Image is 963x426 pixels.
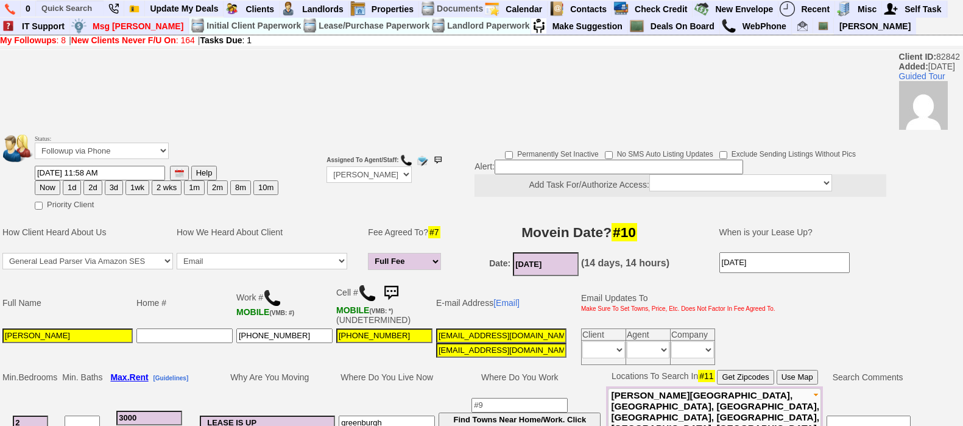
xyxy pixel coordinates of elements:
[548,18,628,34] a: Make Suggestion
[191,166,217,180] button: Help
[1,279,135,327] td: Full Name
[437,368,602,386] td: Where Do You Work
[1,214,175,250] td: How Client Heard About Us
[302,18,317,34] img: docs.png
[297,1,349,17] a: Landlords
[471,398,568,413] input: #9
[612,223,637,241] span: #10
[130,372,149,382] span: Rent
[37,1,104,16] input: Quick Search
[88,18,189,34] a: Msg [PERSON_NAME]
[326,157,398,163] b: Assigned To Agent/Staff:
[336,305,393,315] b: Verizon Wireless
[153,375,188,382] b: [Guidelines]
[432,154,444,166] img: sms.png
[629,18,644,34] img: chalkboard.png
[358,284,376,302] img: call.png
[489,258,510,268] b: Date:
[337,368,437,386] td: Where Do You Live Now
[200,35,242,45] b: Tasks Due
[823,368,912,386] td: Search Comments
[612,371,818,381] nobr: Locations To Search In
[646,18,720,34] a: Deals On Board
[836,1,852,16] img: officebldg.png
[190,18,205,34] img: docs.png
[707,214,908,250] td: When is your Lease Up?
[108,4,119,14] img: phone22.png
[3,135,40,162] img: people.png
[71,35,195,45] a: New Clients Never F/U On: 164
[235,279,334,327] td: Work #
[1,368,60,386] td: Min.
[366,214,446,250] td: Fee Agreed To?
[5,4,15,15] img: phone.png
[899,62,928,71] b: Added:
[263,289,281,307] img: call.png
[738,18,792,34] a: WebPhone
[501,1,548,17] a: Calendar
[899,81,948,130] img: 906b837025f41b5d5b4a75628ec604c9
[431,18,446,34] img: docs.png
[436,328,566,343] input: 1st Email - Question #0
[206,18,302,34] td: Initial Client Paperwork
[900,1,947,17] a: Self Task
[436,343,566,358] input: 2nd Email
[1,18,16,34] img: help2.png
[710,1,778,17] a: New Envelope
[369,308,393,314] font: (VMB: *)
[416,154,428,166] img: compose_email.png
[446,18,530,34] td: Landlord Paperwork
[719,252,850,273] input: #7
[35,196,94,210] label: Priority Client
[71,35,176,45] b: New Clients Never F/U On
[230,180,251,195] button: 8m
[853,1,882,17] a: Misc
[899,71,945,81] a: Guided Tour
[719,146,856,160] label: Exclude Sending Listings Without Pics
[797,21,808,31] img: jorge@homesweethomeproperties.com
[454,221,705,243] h3: Movein Date?
[125,180,149,195] button: 1wk
[71,18,86,34] img: money.png
[145,1,224,16] a: Update My Deals
[581,305,775,312] font: Make Sure To Set Towns, Price, Etc. Does Not Factor In Fee Agreed To.
[630,1,693,17] a: Check Credit
[434,279,568,327] td: E-mail Address
[818,21,828,31] img: chalkboard.png
[717,370,774,385] button: Get Zipcodes
[336,305,369,315] font: MOBILE
[198,368,337,386] td: Why Are You Moving
[153,372,188,382] a: [Guidelines]
[105,180,123,195] button: 3d
[400,154,412,166] img: call.png
[721,18,736,34] img: call.png
[60,368,104,386] td: Min. Baths
[35,180,60,195] button: Now
[420,1,436,16] img: docs.png
[379,281,403,305] img: sms.png
[152,180,182,195] button: 2 wks
[184,180,205,195] button: 1m
[565,1,612,17] a: Contacts
[626,328,671,340] td: Agent
[883,1,898,16] img: myadd.png
[572,279,777,327] td: Email Updates To
[582,328,626,340] td: Client
[493,298,520,308] a: [Email]
[236,307,269,317] font: MOBILE
[35,202,43,210] input: Priority Client
[694,1,709,16] img: gmoney.png
[605,151,613,159] input: No SMS Auto Listing Updates
[21,1,36,16] a: 0
[899,52,963,130] span: 82842 [DATE]
[241,1,280,17] a: Clients
[135,279,235,327] td: Home #
[116,411,182,425] input: #3
[63,180,81,195] button: 1d
[200,35,252,45] a: Tasks Due: 1
[253,180,278,195] button: 10m
[367,1,419,17] a: Properties
[35,135,169,156] font: Status:
[436,1,484,17] td: Documents
[796,1,835,17] a: Recent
